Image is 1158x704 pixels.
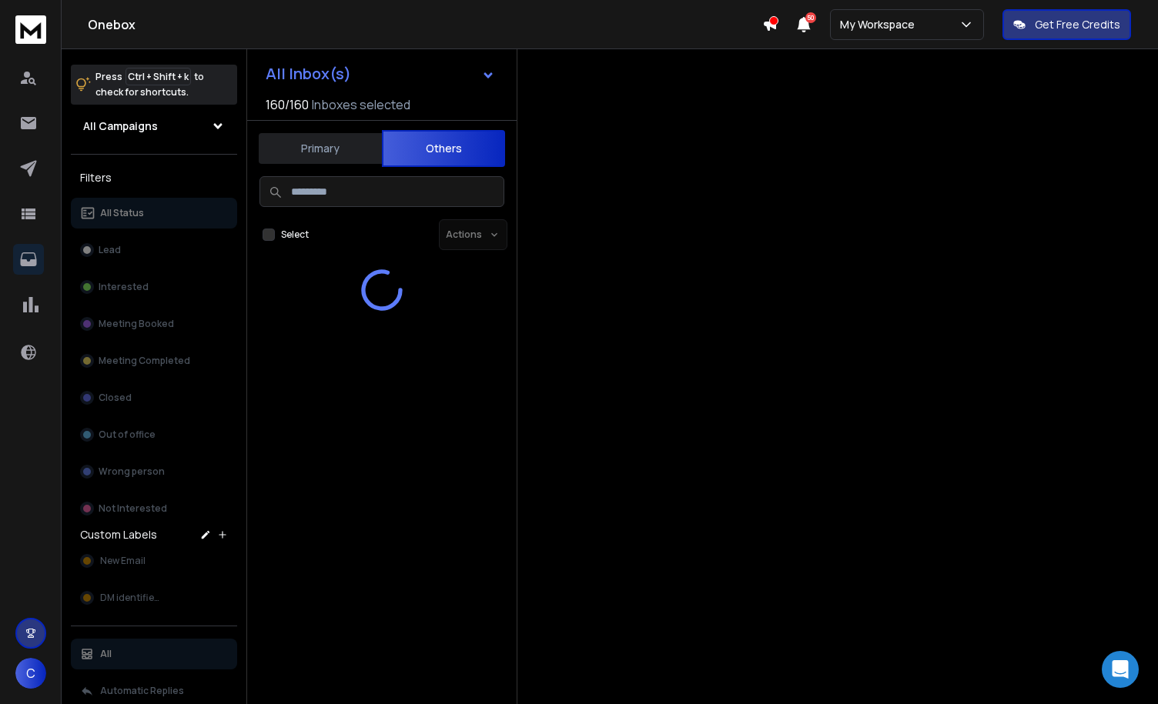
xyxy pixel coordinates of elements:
h1: All Campaigns [83,118,158,134]
p: My Workspace [840,17,921,32]
span: Ctrl + Shift + k [126,68,191,85]
button: All Inbox(s) [253,58,507,89]
h3: Filters [71,167,237,189]
img: logo [15,15,46,44]
div: Open Intercom Messenger [1102,651,1139,688]
h1: All Inbox(s) [266,66,351,82]
button: All Campaigns [71,111,237,142]
span: 50 [805,12,816,23]
h3: Custom Labels [80,527,157,542]
button: Primary [259,132,382,165]
h3: Inboxes selected [312,95,410,114]
span: 160 / 160 [266,95,309,114]
p: Press to check for shortcuts. [95,69,204,100]
p: Get Free Credits [1035,17,1120,32]
label: Select [281,229,309,241]
button: C [15,658,46,689]
button: Get Free Credits [1002,9,1131,40]
h1: Onebox [88,15,762,34]
button: Others [382,130,505,167]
